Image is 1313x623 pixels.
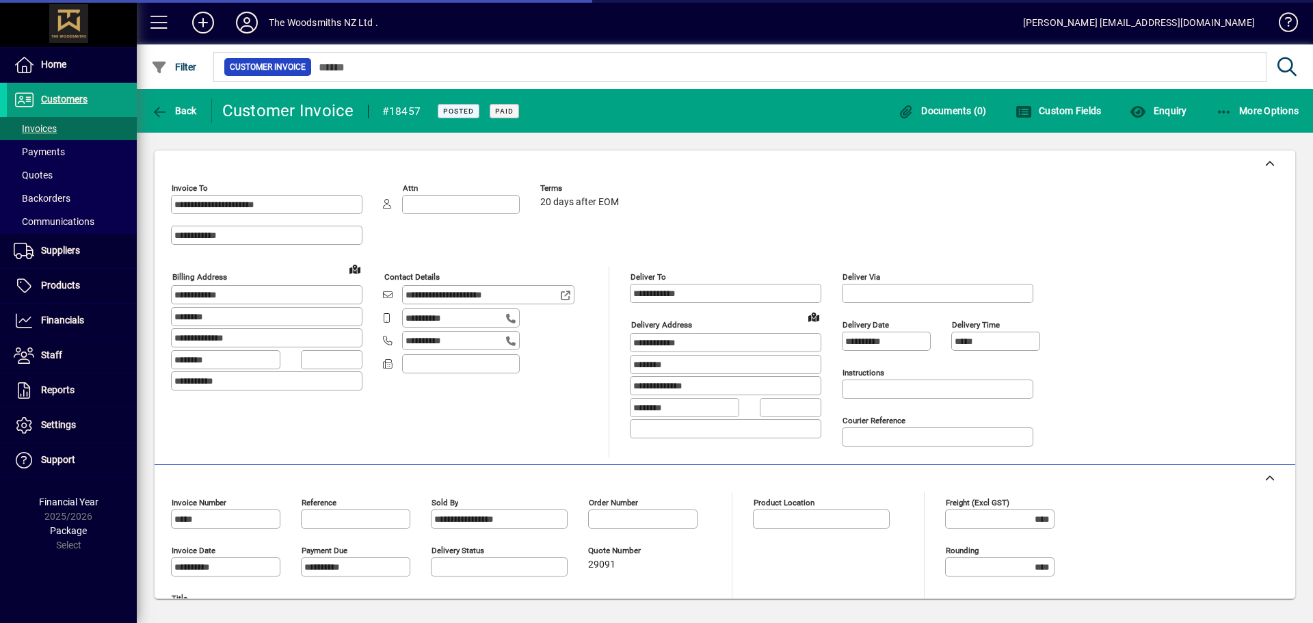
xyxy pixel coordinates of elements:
mat-label: Sold by [432,498,458,507]
span: Home [41,59,66,70]
span: Quote number [588,546,670,555]
button: Custom Fields [1012,98,1105,123]
button: Filter [148,55,200,79]
mat-label: Deliver via [843,272,880,282]
span: Filter [151,62,197,72]
span: Invoices [14,123,57,134]
mat-label: Delivery time [952,320,1000,330]
a: Staff [7,339,137,373]
span: Posted [443,107,474,116]
mat-label: Invoice To [172,183,208,193]
span: Communications [14,216,94,227]
span: Staff [41,349,62,360]
app-page-header-button: Back [137,98,212,123]
button: Documents (0) [894,98,990,123]
span: Products [41,280,80,291]
mat-label: Delivery status [432,546,484,555]
span: Back [151,105,197,116]
span: 29091 [588,559,615,570]
span: Payments [14,146,65,157]
span: Custom Fields [1016,105,1102,116]
span: Financials [41,315,84,326]
div: #18457 [382,101,421,122]
button: Back [148,98,200,123]
span: Settings [41,419,76,430]
mat-label: Courier Reference [843,416,905,425]
a: Invoices [7,117,137,140]
a: Financials [7,304,137,338]
a: Payments [7,140,137,163]
span: More Options [1216,105,1299,116]
mat-label: Reference [302,498,336,507]
span: Paid [495,107,514,116]
mat-label: Payment due [302,546,347,555]
a: Home [7,48,137,82]
mat-label: Freight (excl GST) [946,498,1009,507]
mat-label: Instructions [843,368,884,377]
mat-label: Invoice date [172,546,215,555]
span: Financial Year [39,496,98,507]
span: Enquiry [1130,105,1186,116]
a: View on map [803,306,825,328]
span: Reports [41,384,75,395]
span: Customer Invoice [230,60,306,74]
mat-label: Product location [754,498,814,507]
span: Terms [540,184,622,193]
button: More Options [1212,98,1303,123]
mat-label: Deliver To [631,272,666,282]
mat-label: Attn [403,183,418,193]
span: Backorders [14,193,70,204]
a: Knowledge Base [1269,3,1296,47]
mat-label: Delivery date [843,320,889,330]
div: The Woodsmiths NZ Ltd . [269,12,378,34]
mat-label: Rounding [946,546,979,555]
a: Quotes [7,163,137,187]
a: Backorders [7,187,137,210]
a: Reports [7,373,137,408]
span: Quotes [14,170,53,181]
span: Package [50,525,87,536]
a: Suppliers [7,234,137,268]
button: Enquiry [1126,98,1190,123]
span: Suppliers [41,245,80,256]
a: View on map [344,258,366,280]
mat-label: Order number [589,498,638,507]
a: Support [7,443,137,477]
mat-label: Title [172,594,187,603]
mat-label: Invoice number [172,498,226,507]
button: Profile [225,10,269,35]
button: Add [181,10,225,35]
div: Customer Invoice [222,100,354,122]
span: Documents (0) [898,105,987,116]
span: Customers [41,94,88,105]
div: [PERSON_NAME] [EMAIL_ADDRESS][DOMAIN_NAME] [1023,12,1255,34]
a: Settings [7,408,137,442]
span: Support [41,454,75,465]
a: Communications [7,210,137,233]
a: Products [7,269,137,303]
span: 20 days after EOM [540,197,619,208]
